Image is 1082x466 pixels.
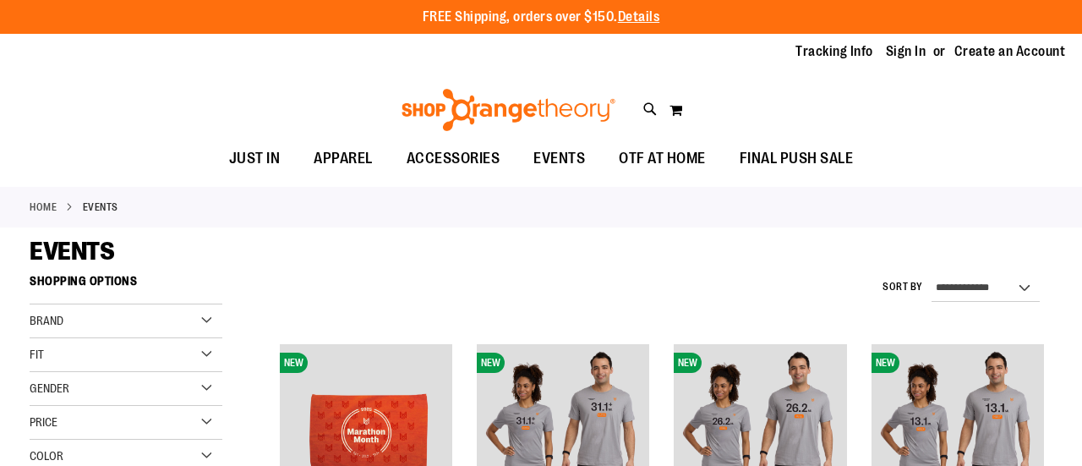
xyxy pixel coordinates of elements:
[30,266,222,304] strong: Shopping Options
[314,140,373,178] span: APPAREL
[30,381,69,395] span: Gender
[872,353,899,373] span: NEW
[423,8,660,27] p: FREE Shipping, orders over $150.
[954,42,1066,61] a: Create an Account
[407,140,500,178] span: ACCESSORIES
[30,314,63,327] span: Brand
[477,353,505,373] span: NEW
[399,89,618,131] img: Shop Orangetheory
[619,140,706,178] span: OTF AT HOME
[674,353,702,373] span: NEW
[229,140,281,178] span: JUST IN
[883,280,923,294] label: Sort By
[795,42,873,61] a: Tracking Info
[30,449,63,463] span: Color
[30,415,57,429] span: Price
[740,140,854,178] span: FINAL PUSH SALE
[280,353,308,373] span: NEW
[533,140,585,178] span: EVENTS
[618,9,660,25] a: Details
[83,200,118,215] strong: EVENTS
[30,237,114,266] span: EVENTS
[30,348,44,361] span: Fit
[886,42,926,61] a: Sign In
[30,200,57,215] a: Home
